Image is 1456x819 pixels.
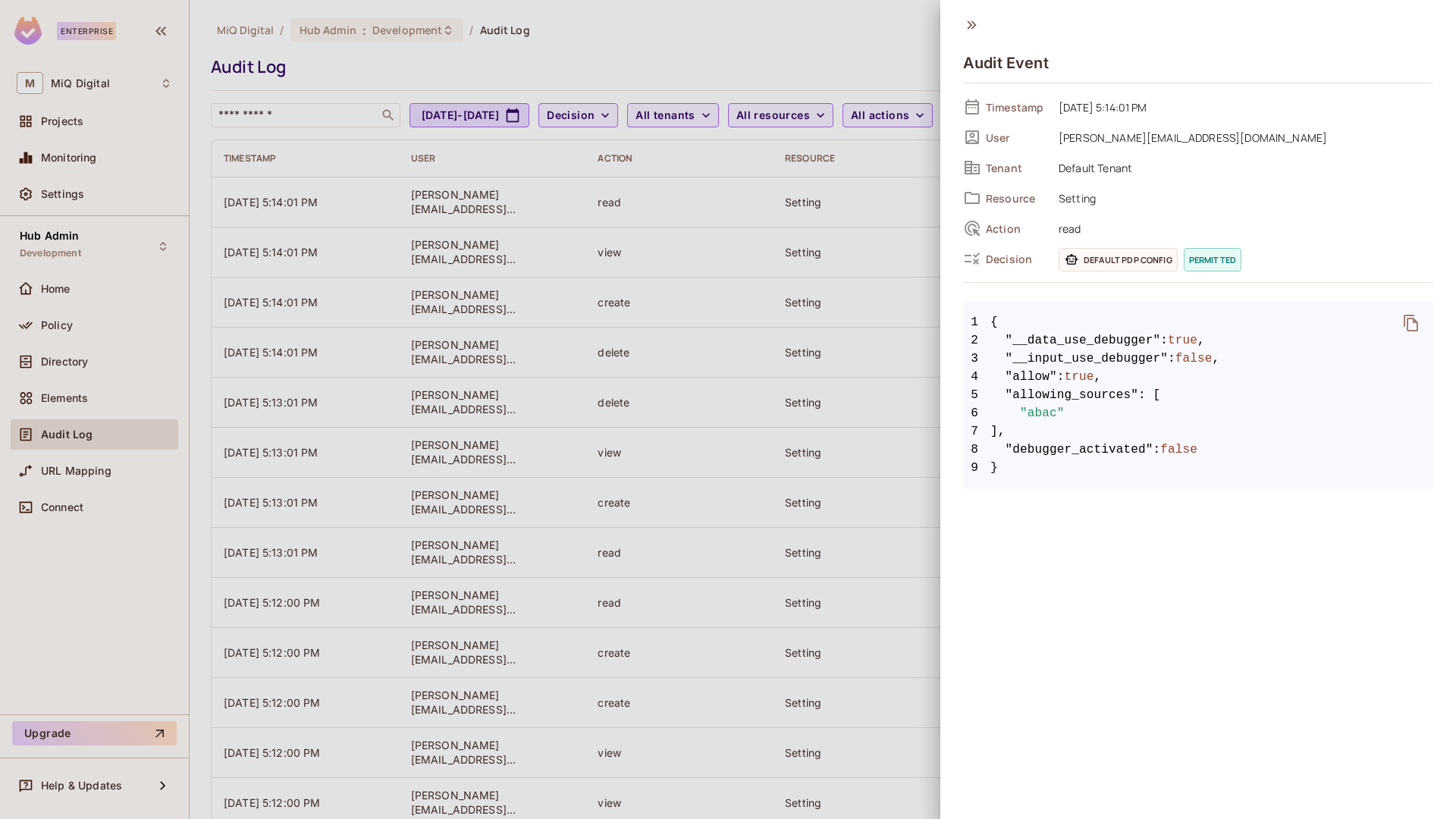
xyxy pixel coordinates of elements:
span: read [1051,219,1433,237]
span: ], [963,422,1433,441]
span: "debugger_activated" [1006,441,1153,459]
span: } [963,459,1433,477]
span: 1 [963,313,990,331]
span: Default PDP config [1059,248,1178,271]
span: User [986,130,1046,145]
span: Action [986,221,1046,236]
span: [DATE] 5:14:01 PM [1051,98,1433,116]
span: [PERSON_NAME][EMAIL_ADDRESS][DOMAIN_NAME] [1051,128,1433,146]
span: "allow" [1006,368,1057,386]
span: 7 [963,422,990,441]
span: : [1057,368,1065,386]
span: : [1168,350,1175,368]
span: 8 [963,441,990,459]
span: , [1094,368,1102,386]
span: Tenant [986,161,1046,175]
span: : [1160,331,1168,350]
span: true [1168,331,1197,350]
span: 2 [963,331,990,350]
span: 6 [963,404,990,422]
span: true [1065,368,1094,386]
span: : [ [1138,386,1160,404]
span: 9 [963,459,990,477]
span: 5 [963,386,990,404]
span: 4 [963,368,990,386]
span: Resource [986,191,1046,206]
h4: Audit Event [963,54,1049,72]
span: Default Tenant [1051,158,1433,177]
span: Timestamp [986,100,1046,115]
button: delete [1393,305,1429,341]
span: permitted [1184,248,1241,271]
span: Setting [1051,189,1433,207]
span: "allowing_sources" [1006,386,1139,404]
span: false [1160,441,1197,459]
span: "__input_use_debugger" [1006,350,1169,368]
span: : [1153,441,1161,459]
span: Decision [986,252,1046,266]
span: { [990,313,998,331]
span: , [1213,350,1220,368]
span: "abac" [1020,404,1065,422]
span: false [1175,350,1213,368]
span: "__data_use_debugger" [1006,331,1161,350]
span: , [1197,331,1205,350]
span: 3 [963,350,990,368]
